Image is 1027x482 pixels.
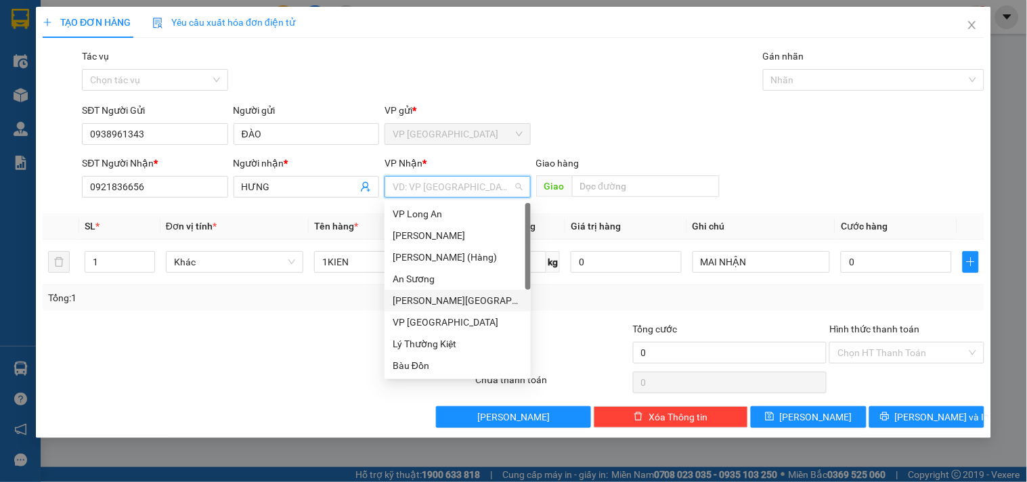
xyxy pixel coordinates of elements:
[963,257,978,267] span: plus
[393,206,523,221] div: VP Long An
[536,175,572,197] span: Giao
[649,410,707,424] span: Xóa Thông tin
[393,315,523,330] div: VP [GEOGRAPHIC_DATA]
[393,336,523,351] div: Lý Thường Kiệt
[880,412,890,422] span: printer
[967,20,978,30] span: close
[634,412,643,422] span: delete
[393,271,523,286] div: An Sương
[536,158,580,169] span: Giao hàng
[10,89,31,103] span: CR :
[43,18,52,27] span: plus
[385,203,531,225] div: VP Long An
[385,311,531,333] div: VP Tân Bình
[82,156,227,171] div: SĐT Người Nhận
[963,251,979,273] button: plus
[152,17,295,28] span: Yêu cầu xuất hóa đơn điện tử
[385,246,531,268] div: Mỹ Hương (Hàng)
[751,406,866,428] button: save[PERSON_NAME]
[158,12,267,28] div: T.T Kà Tum
[12,44,149,60] div: tài
[687,213,835,240] th: Ghi chú
[12,13,32,27] span: Gửi:
[360,181,371,192] span: user-add
[12,60,149,79] div: 0777099897
[85,221,95,232] span: SL
[393,358,523,373] div: Bàu Đồn
[393,250,523,265] div: [PERSON_NAME] (Hàng)
[385,158,422,169] span: VP Nhận
[158,13,191,27] span: Nhận:
[571,251,682,273] input: 0
[48,251,70,273] button: delete
[841,221,888,232] span: Cước hàng
[393,293,523,308] div: [PERSON_NAME][GEOGRAPHIC_DATA]
[765,412,774,422] span: save
[436,406,590,428] button: [PERSON_NAME]
[12,12,149,44] div: VP [GEOGRAPHIC_DATA]
[385,355,531,376] div: Bàu Đồn
[234,156,379,171] div: Người nhận
[385,225,531,246] div: Mỹ Hương
[763,51,804,62] label: Gán nhãn
[314,221,358,232] span: Tên hàng
[474,372,631,396] div: Chưa thanh toán
[393,228,523,243] div: [PERSON_NAME]
[48,290,397,305] div: Tổng: 1
[385,103,530,118] div: VP gửi
[152,18,163,28] img: icon
[158,44,267,63] div: 0978484852
[166,221,217,232] span: Đơn vị tính
[572,175,720,197] input: Dọc đường
[234,103,379,118] div: Người gửi
[314,251,452,273] input: VD: Bàn, Ghế
[158,28,267,44] div: nha khoa á âu
[895,410,990,424] span: [PERSON_NAME] và In
[594,406,748,428] button: deleteXóa Thông tin
[43,17,131,28] span: TẠO ĐƠN HÀNG
[10,87,151,104] div: 30.000
[477,410,550,424] span: [PERSON_NAME]
[953,7,991,45] button: Close
[633,324,678,334] span: Tổng cước
[546,251,560,273] span: kg
[693,251,830,273] input: Ghi Chú
[780,410,852,424] span: [PERSON_NAME]
[82,103,227,118] div: SĐT Người Gửi
[393,124,522,144] span: VP Tân Bình
[385,268,531,290] div: An Sương
[571,221,621,232] span: Giá trị hàng
[174,252,295,272] span: Khác
[82,51,109,62] label: Tác vụ
[385,333,531,355] div: Lý Thường Kiệt
[829,324,919,334] label: Hình thức thanh toán
[385,290,531,311] div: Dương Minh Châu
[869,406,984,428] button: printer[PERSON_NAME] và In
